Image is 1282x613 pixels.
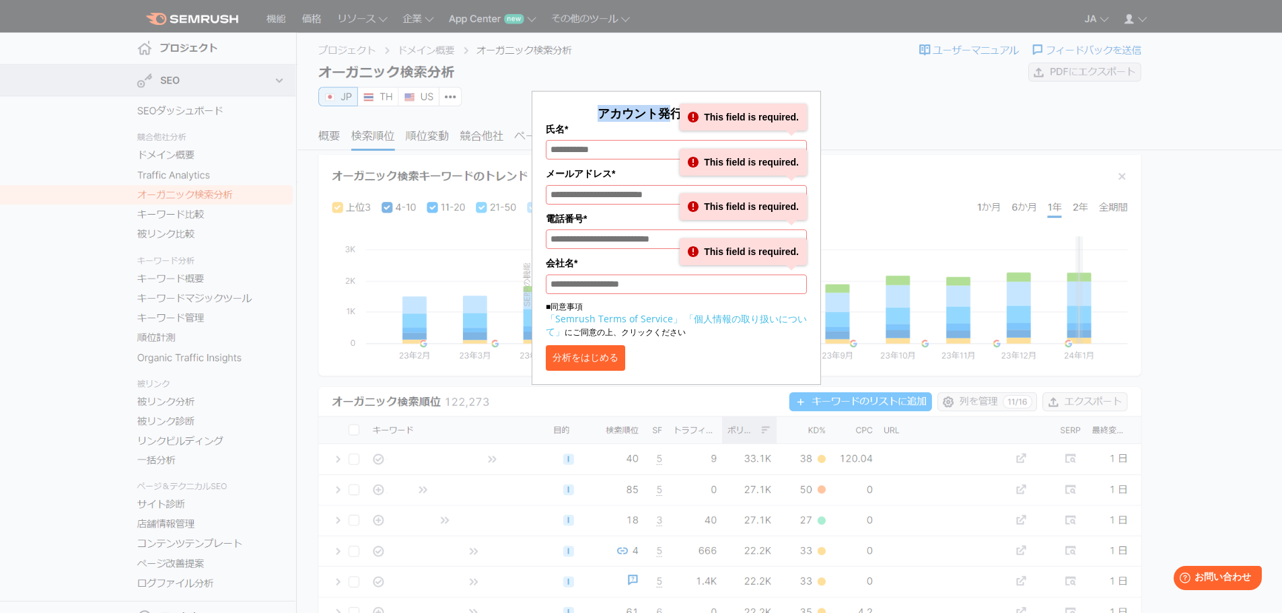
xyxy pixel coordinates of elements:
div: This field is required. [680,238,807,265]
span: アカウント発行して分析する [598,105,755,121]
div: This field is required. [680,104,807,131]
p: ■同意事項 にご同意の上、クリックください [546,301,807,338]
div: This field is required. [680,149,807,176]
a: 「Semrush Terms of Service」 [546,312,682,325]
div: This field is required. [680,193,807,220]
label: 電話番号* [546,211,807,226]
a: 「個人情報の取り扱いについて」 [546,312,807,338]
iframe: Help widget launcher [1162,561,1267,598]
button: 分析をはじめる [546,345,625,371]
label: メールアドレス* [546,166,807,181]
